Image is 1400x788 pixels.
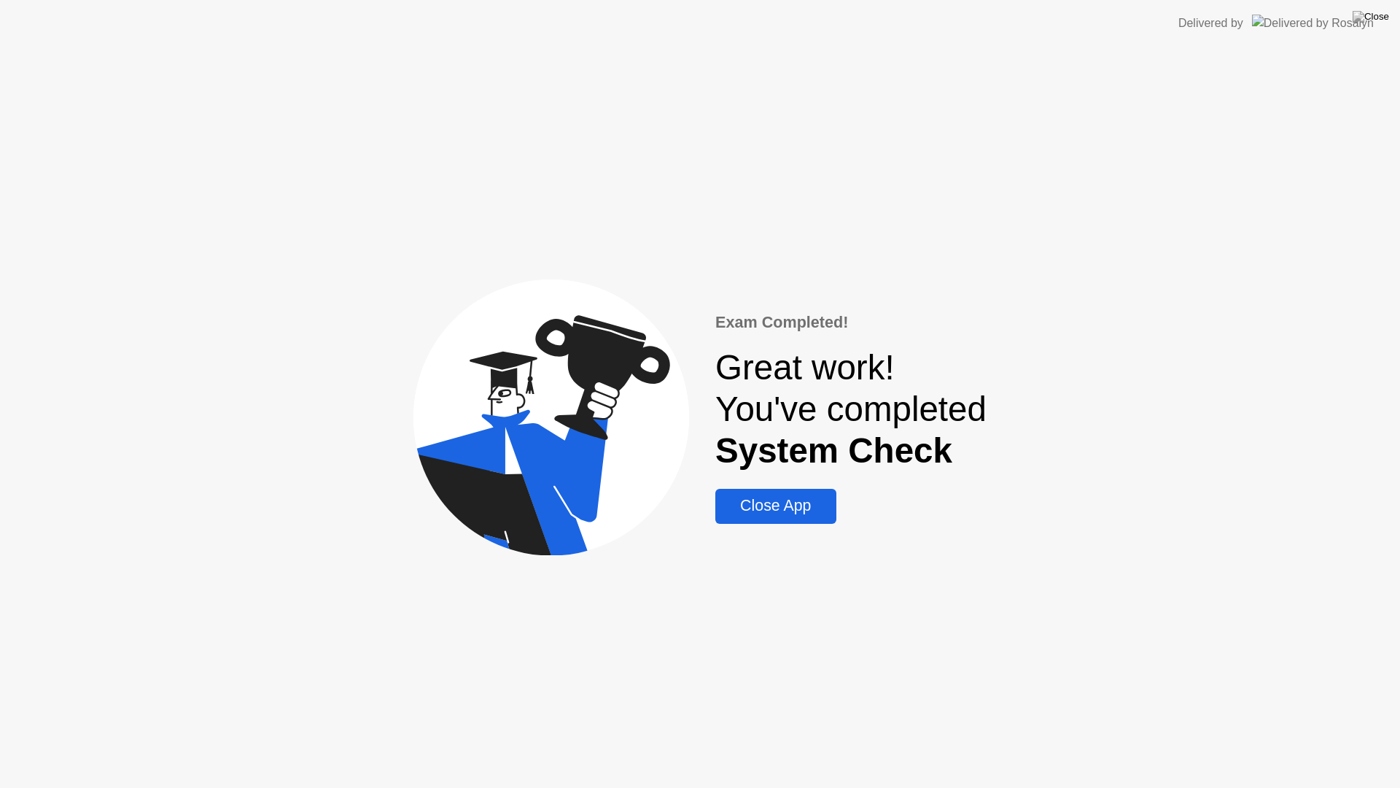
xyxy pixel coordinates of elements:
[1252,15,1374,31] img: Delivered by Rosalyn
[715,489,836,524] button: Close App
[720,497,831,515] div: Close App
[1353,11,1389,23] img: Close
[715,347,987,471] div: Great work! You've completed
[1178,15,1243,32] div: Delivered by
[715,311,987,334] div: Exam Completed!
[715,431,952,470] b: System Check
